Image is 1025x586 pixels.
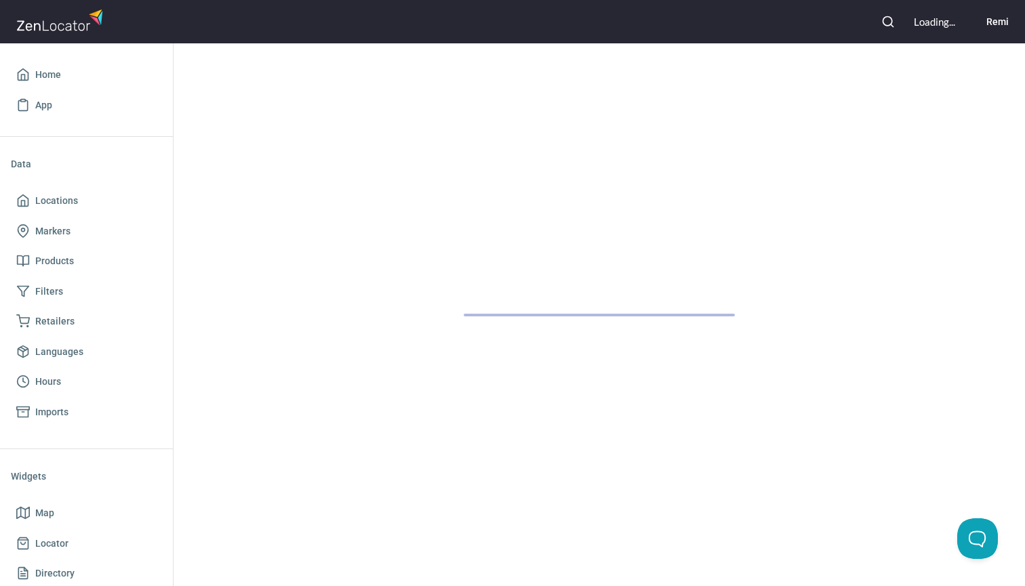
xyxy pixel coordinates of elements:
a: Filters [11,276,162,307]
a: Home [11,60,162,90]
span: Home [35,66,61,83]
span: Map [35,505,54,522]
span: Filters [35,283,63,300]
a: Products [11,246,162,276]
span: Products [35,253,74,270]
a: Map [11,498,162,528]
div: Loading... [914,15,955,29]
span: Markers [35,223,71,240]
li: Widgets [11,460,162,493]
iframe: Toggle Customer Support [957,518,998,559]
button: Search [873,7,903,37]
a: Languages [11,337,162,367]
a: Hours [11,367,162,397]
span: Retailers [35,313,75,330]
a: Locations [11,186,162,216]
a: App [11,90,162,121]
a: Imports [11,397,162,427]
img: zenlocator [16,5,107,35]
a: Locator [11,528,162,559]
span: Locations [35,192,78,209]
span: Directory [35,565,75,582]
button: Remi [966,7,1009,37]
span: Locator [35,535,68,552]
span: App [35,97,52,114]
span: Imports [35,404,68,421]
a: Markers [11,216,162,247]
h6: Remi [986,14,1009,29]
span: Languages [35,343,83,360]
li: Data [11,148,162,180]
a: Retailers [11,306,162,337]
span: Hours [35,373,61,390]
